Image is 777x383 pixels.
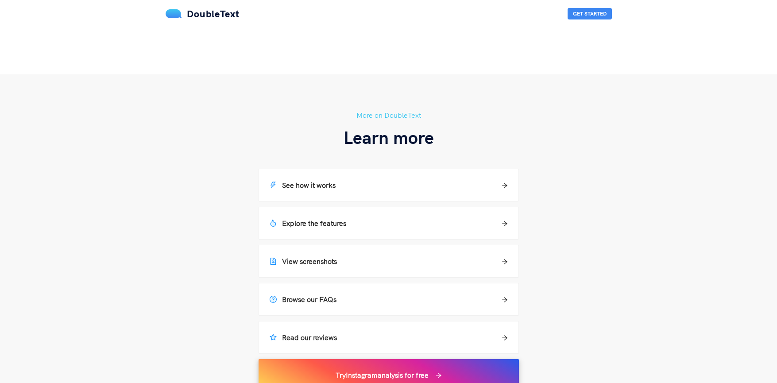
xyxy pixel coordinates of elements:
img: mS3x8y1f88AAAAABJRU5ErkJggg== [166,9,182,18]
span: arrow-right [502,182,508,189]
a: Explore the features [259,207,519,240]
span: arrow-right [436,372,442,379]
span: arrow-right [502,221,508,227]
span: thunderbolt [270,182,277,189]
span: file-image [270,258,277,265]
h5: Try Instagram analysis for free [336,370,429,380]
h5: Explore the features [270,218,346,228]
h3: Learn more [256,126,522,148]
h5: More on DoubleText [256,110,522,121]
h5: Browse our FAQs [270,294,336,305]
a: See how it works [259,169,519,201]
span: arrow-right [502,297,508,303]
a: Read our reviews [259,321,519,354]
a: View screenshots [259,245,519,278]
span: star [270,334,277,341]
h5: Read our reviews [270,332,337,343]
h5: View screenshots [270,256,337,267]
span: arrow-right [502,335,508,341]
a: Browse our FAQs [259,283,519,316]
button: Get Started [568,8,612,19]
span: DoubleText [187,8,240,20]
span: fire [270,220,277,227]
a: DoubleText [166,8,240,20]
h5: See how it works [270,180,336,190]
span: question-circle [270,296,277,303]
span: arrow-right [502,259,508,265]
